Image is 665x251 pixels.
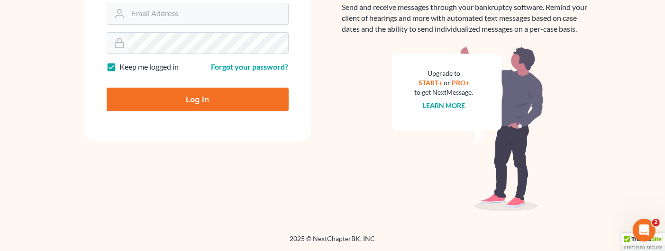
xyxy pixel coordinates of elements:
a: Forgot your password? [211,62,289,71]
input: Email Address [128,3,288,24]
div: to get NextMessage. [415,88,474,97]
a: START+ [419,79,442,87]
p: Send and receive messages through your bankruptcy software. Remind your client of hearings and mo... [342,2,593,35]
label: Keep me logged in [120,62,179,72]
input: Log In [107,88,289,111]
span: or [444,79,450,87]
iframe: Intercom live chat [633,219,656,242]
div: TrustedSite Certified [621,233,665,251]
a: PRO+ [452,79,469,87]
div: 2025 © NextChapterBK, INC [63,234,603,251]
div: Upgrade to [415,69,474,78]
span: 2 [652,219,660,226]
a: Learn more [423,101,465,109]
img: nextmessage_bg-59042aed3d76b12b5cd301f8e5b87938c9018125f34e5fa2b7a6b67550977c72.svg [392,46,544,212]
